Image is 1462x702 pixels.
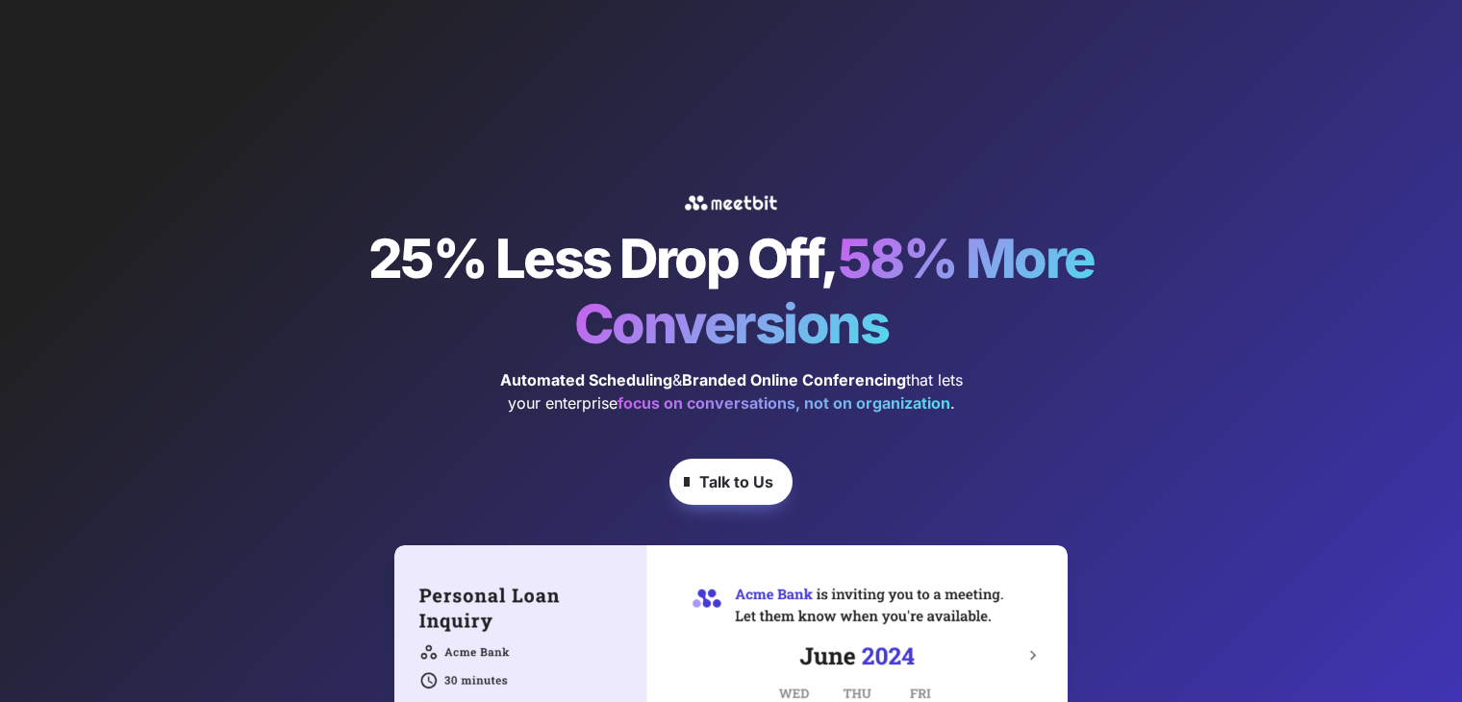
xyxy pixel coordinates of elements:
span: 25% Less Drop Off, [368,226,838,291]
strong: Talk to Us [699,472,773,491]
button: Talk to Us [669,459,793,505]
a: Talk to Us [669,449,793,514]
strong: focus on conversations, not on organization [618,393,950,413]
span: & [672,370,682,389]
span: 58% More Conversions [574,226,1114,357]
span: . [950,393,955,413]
strong: Automated Scheduling [500,370,672,389]
strong: Branded Online Conferencing [682,370,906,389]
